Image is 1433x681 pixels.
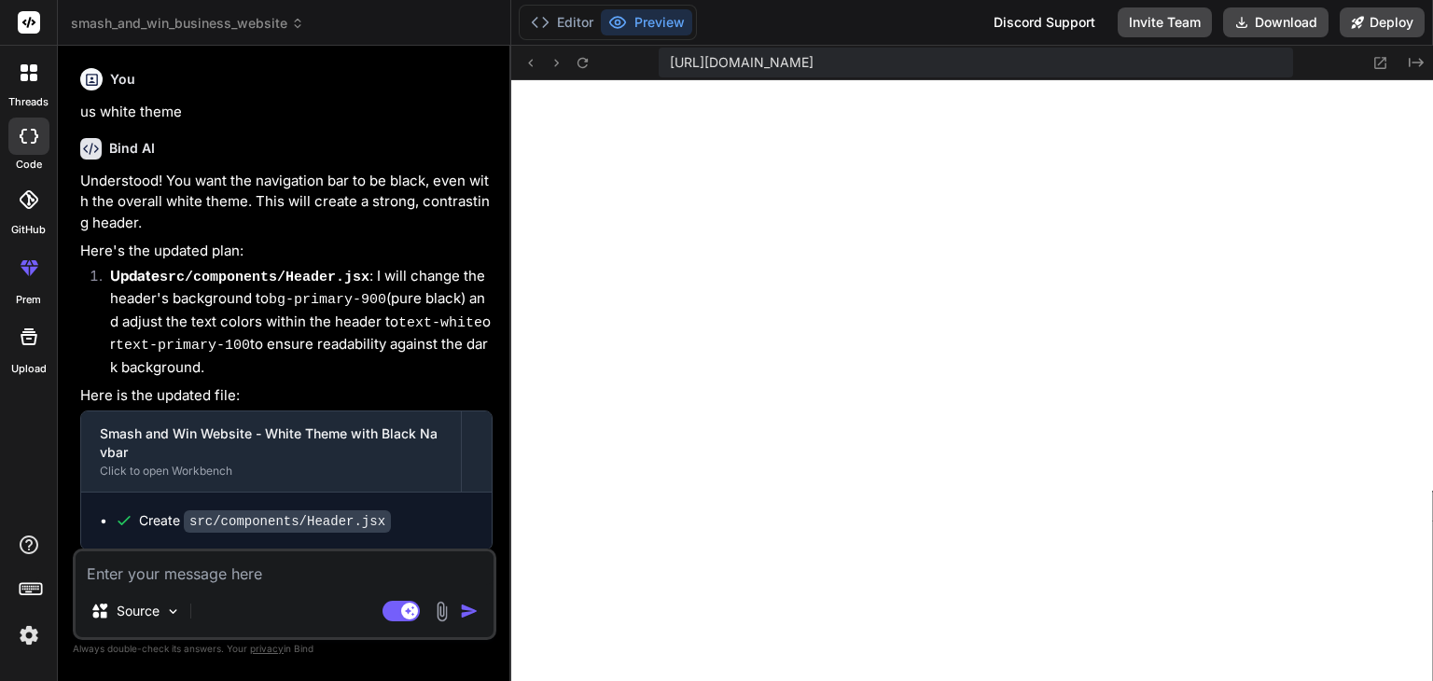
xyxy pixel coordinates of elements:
p: Understood! You want the navigation bar to be black, even with the overall white theme. This will... [80,171,493,234]
code: src/components/Header.jsx [160,270,369,285]
div: Discord Support [982,7,1106,37]
h6: You [110,70,135,89]
p: Always double-check its answers. Your in Bind [73,640,496,658]
img: icon [460,602,479,620]
button: Smash and Win Website - White Theme with Black NavbarClick to open Workbench [81,411,461,492]
p: Source [117,602,160,620]
button: Invite Team [1118,7,1212,37]
label: threads [8,94,49,110]
iframe: Preview [511,80,1433,681]
span: privacy [250,643,284,654]
span: [URL][DOMAIN_NAME] [670,53,814,72]
label: code [16,157,42,173]
div: Click to open Workbench [100,464,442,479]
p: Here is the updated file: [80,385,493,407]
strong: Update [110,267,369,285]
span: smash_and_win_business_website [71,14,304,33]
button: Editor [523,9,601,35]
div: Smash and Win Website - White Theme with Black Navbar [100,424,442,462]
button: Deploy [1340,7,1425,37]
button: Download [1223,7,1329,37]
code: bg-primary-900 [269,292,386,308]
code: text-primary-100 [116,338,250,354]
p: us white theme [80,102,493,123]
label: prem [16,292,41,308]
img: settings [13,619,45,651]
h6: Bind AI [109,139,155,158]
p: Here's the updated plan: [80,241,493,262]
li: : I will change the header's background to (pure black) and adjust the text colors within the hea... [95,266,493,379]
img: Pick Models [165,604,181,619]
button: Preview [601,9,692,35]
code: text-white [398,315,482,331]
div: Create [139,511,391,531]
img: attachment [431,601,452,622]
code: src/components/Header.jsx [184,510,391,533]
label: GitHub [11,222,46,238]
label: Upload [11,361,47,377]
